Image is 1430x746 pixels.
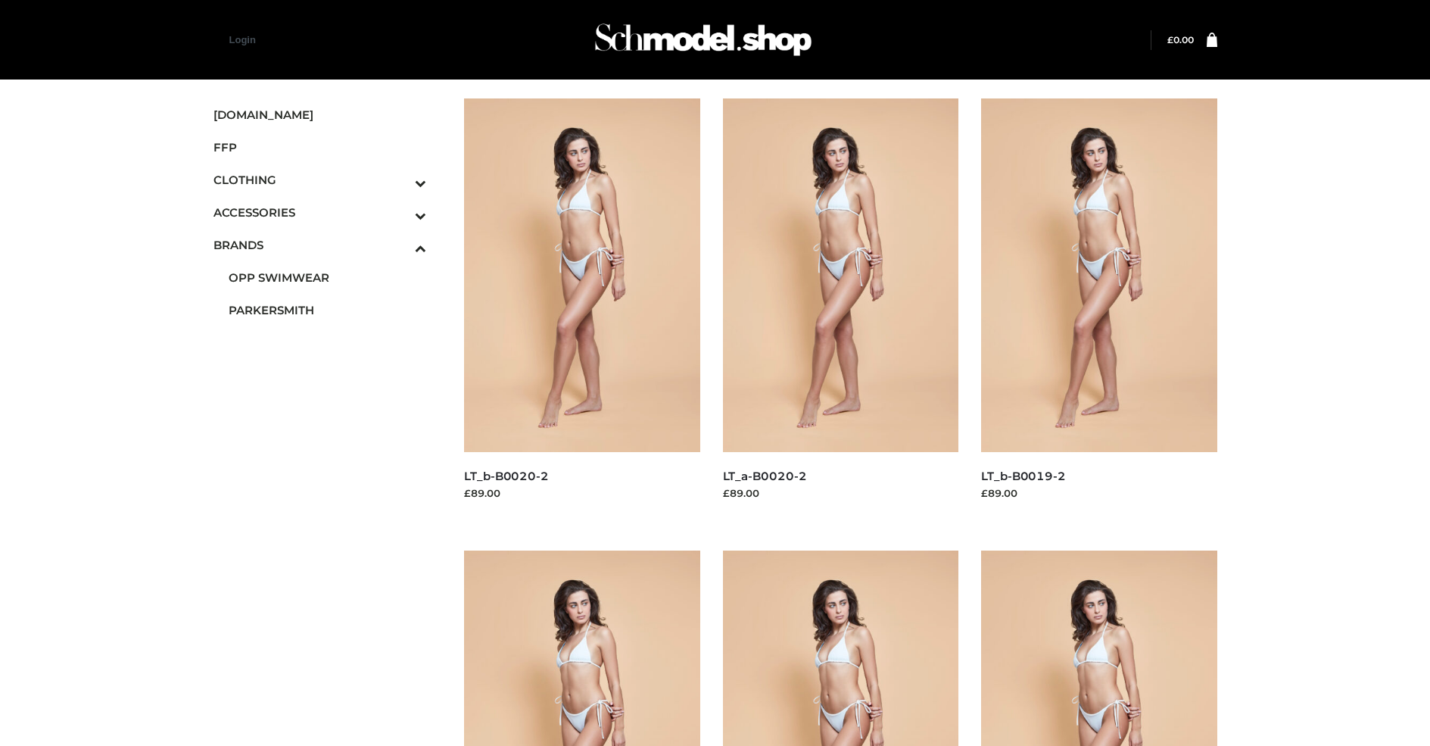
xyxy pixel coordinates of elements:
[213,131,427,164] a: FFP
[213,171,427,189] span: CLOTHING
[213,106,427,123] span: [DOMAIN_NAME]
[1167,34,1194,45] bdi: 0.00
[213,196,427,229] a: ACCESSORIESToggle Submenu
[373,164,426,196] button: Toggle Submenu
[229,294,427,326] a: PARKERSMITH
[464,469,549,483] a: LT_b-B0020-2
[723,469,807,483] a: LT_a-B0020-2
[590,10,817,70] img: Schmodel Admin 964
[229,34,256,45] a: Login
[373,196,426,229] button: Toggle Submenu
[981,469,1066,483] a: LT_b-B0019-2
[213,98,427,131] a: [DOMAIN_NAME]
[464,485,700,501] div: £89.00
[213,229,427,261] a: BRANDSToggle Submenu
[213,164,427,196] a: CLOTHINGToggle Submenu
[1167,34,1194,45] a: £0.00
[229,261,427,294] a: OPP SWIMWEAR
[213,139,427,156] span: FFP
[213,236,427,254] span: BRANDS
[213,204,427,221] span: ACCESSORIES
[1167,34,1173,45] span: £
[229,269,427,286] span: OPP SWIMWEAR
[229,301,427,319] span: PARKERSMITH
[723,485,959,501] div: £89.00
[981,485,1217,501] div: £89.00
[373,229,426,261] button: Toggle Submenu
